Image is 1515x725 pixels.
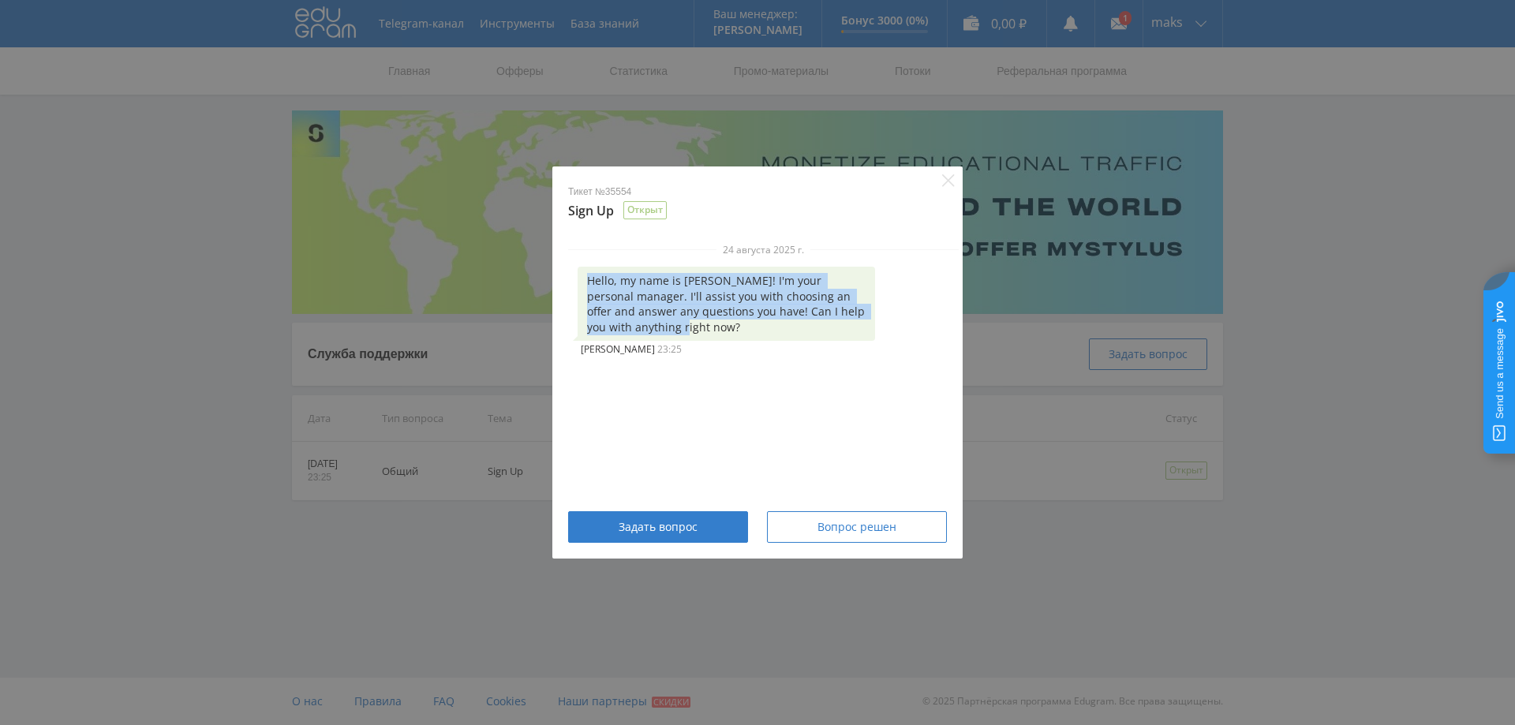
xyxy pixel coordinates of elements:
[817,521,896,533] span: Вопрос решен
[657,342,682,356] span: 23:25
[942,174,955,187] button: Close
[767,511,947,543] button: Вопрос решен
[581,342,657,356] span: [PERSON_NAME]
[568,185,947,221] div: Sign Up
[578,267,875,341] div: Hello, my name is [PERSON_NAME]! I'm your personal manager. I'll assist you with choosing an offe...
[623,201,667,219] div: Открыт
[716,245,810,256] span: 24 августа 2025 г.
[619,521,698,533] span: Задать вопрос
[568,185,947,199] p: Тикет №35554
[568,511,748,543] button: Задать вопрос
